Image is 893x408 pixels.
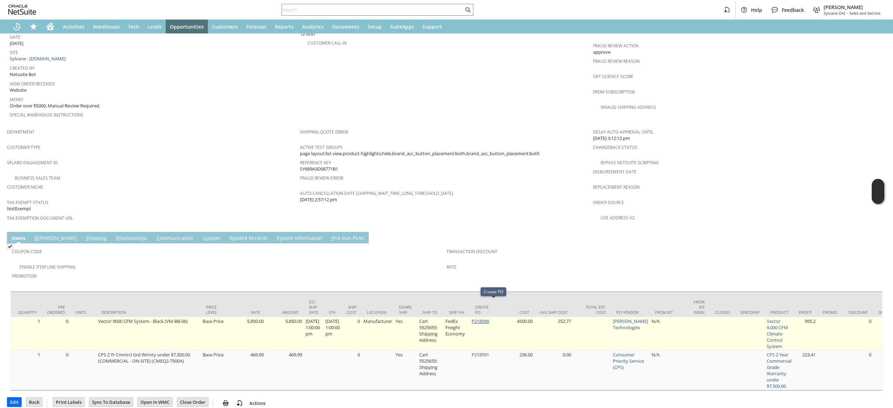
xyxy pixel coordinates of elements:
[170,23,204,30] span: Opportunities
[715,310,730,315] div: Closed
[7,129,35,135] a: Department
[10,50,18,55] a: Site
[300,160,331,166] a: Reference Key
[593,58,640,64] a: Fraud Review Reason
[89,398,133,407] input: Sync To Database
[233,235,235,241] span: e
[42,317,70,350] td: 0
[7,184,43,190] a: Customer Niche
[601,104,656,110] a: Invalid Shipping Address
[843,350,873,390] td: 0
[328,20,363,33] a: Documents
[534,350,573,390] td: 0.00
[26,398,42,407] input: Back
[418,20,446,33] a: Support
[8,20,25,33] a: Recent Records
[394,317,418,350] td: Yes
[155,235,195,242] a: Communication
[10,65,35,71] a: Created By
[242,20,271,33] a: Forecast
[201,235,222,242] a: Custom
[59,20,89,33] a: Activities
[496,350,534,390] td: 236.00
[42,20,59,33] a: Home
[46,22,54,31] svg: Home
[20,264,76,270] a: Enable Item Line Shipping
[593,49,610,55] span: approve
[148,23,162,30] span: Leads
[418,317,444,350] td: Cart 5525655: Shipping Address
[308,40,347,46] a: Customer Call-in
[593,169,637,175] a: Disbursement Date
[206,235,209,241] span: u
[7,199,48,205] a: Tax Exempt Status
[10,103,100,109] span: Order over $5000, Manual Review Required.
[89,20,124,33] a: Warehouse
[33,235,78,242] a: B[PERSON_NAME]
[534,317,573,350] td: 252.77
[208,20,242,33] a: Customers
[7,160,58,166] a: Velaro Engagement ID
[593,144,637,150] a: Chargeback Status
[227,317,265,350] td: 5,850.00
[10,235,27,242] a: Items
[843,317,873,350] td: 0
[300,144,343,150] a: Active Test Groups
[222,399,230,407] img: print.svg
[540,310,568,315] div: Avg Ship Cost
[300,129,348,135] a: Shipping Quote Error
[7,398,21,407] input: Edit
[10,97,23,103] a: Memo
[12,235,13,241] span: I
[394,350,418,390] td: Yes
[593,135,630,142] span: [DATE] 3:12:12 pm
[794,317,817,350] td: 995.2
[593,43,639,49] a: Fraud Review Action
[265,317,304,350] td: 5,850.00
[275,235,324,242] a: System Information
[93,23,120,30] span: Warehouse
[300,150,540,157] span: page layout:list view,product highlights:hide,brand_acc_button_placement:both,brand_acc_button_pl...
[18,310,37,315] div: Quantity
[228,235,269,242] a: Related Records
[53,398,84,407] input: Print Labels
[693,299,705,315] div: From Kit Index
[7,215,73,221] a: Tax Exemption Document URL
[35,235,38,241] span: B
[593,199,624,205] a: Order Source
[464,6,472,14] svg: Search
[42,350,70,390] td: 0
[873,233,882,242] a: Unrolled view on
[849,310,868,315] div: Discount
[422,23,442,30] span: Support
[872,192,884,204] span: Oracle Guided Learning Widget. To move around, please hold and drag
[847,10,848,16] span: -
[475,304,491,315] div: Create PO
[446,264,457,270] a: Rate
[63,23,84,30] span: Activities
[157,235,160,241] span: C
[332,23,359,30] span: Documents
[501,310,529,315] div: Cost
[138,398,172,407] input: Open In WMC
[309,299,318,315] div: Est. Ship Date
[29,22,38,31] svg: Shortcuts
[116,235,119,241] span: R
[247,400,268,406] a: Actions
[206,304,222,315] div: Price Level
[10,71,36,78] span: Netsuite Bot
[767,318,788,349] a: Vector 9,000 CFM Climate Control System
[770,310,788,315] div: Product
[342,317,362,350] td: 0
[235,399,244,407] img: add-record.svg
[342,350,362,390] td: 0
[444,317,470,350] td: FedEx Freight Economy
[275,23,294,30] span: Reports
[300,196,337,203] span: [DATE] 2:57:12 pm
[363,20,386,33] a: Setup
[362,317,394,350] td: Manufacturer
[872,179,884,204] iframe: Click here to launch Oracle Guided Learning Help Panel
[386,20,418,33] a: SuiteApps
[650,350,688,390] td: N/A
[302,23,324,30] span: Analytics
